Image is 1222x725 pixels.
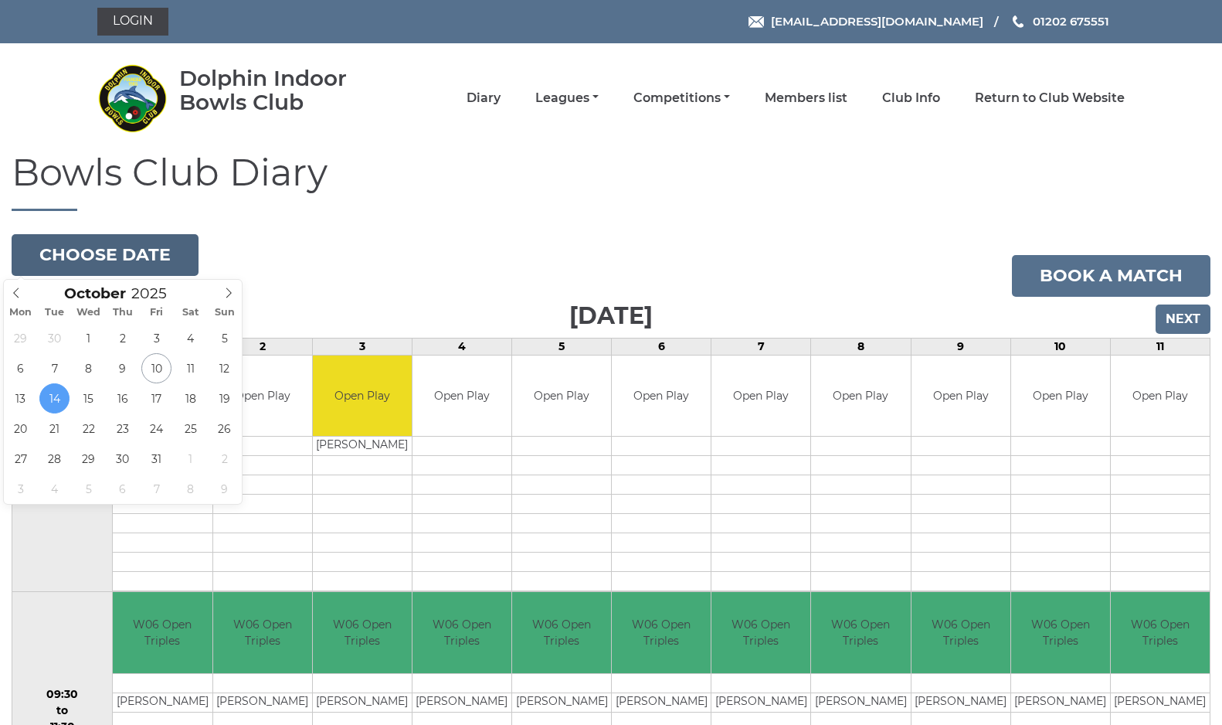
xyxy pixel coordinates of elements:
td: [PERSON_NAME] [911,693,1010,712]
td: [PERSON_NAME] [1111,693,1210,712]
span: October 17, 2025 [141,383,171,414]
td: W06 Open Triples [1011,592,1110,673]
h1: Bowls Club Diary [12,152,1210,211]
td: Open Play [313,356,412,437]
td: [PERSON_NAME] [711,693,810,712]
a: Book a match [1012,255,1210,297]
span: October 1, 2025 [73,323,104,353]
span: Scroll to increment [64,287,126,301]
span: October 19, 2025 [209,383,239,414]
img: Dolphin Indoor Bowls Club [97,63,167,133]
td: W06 Open Triples [711,592,810,673]
a: Return to Club Website [975,90,1125,107]
td: W06 Open Triples [113,592,212,673]
td: 7 [711,338,811,355]
td: 2 [212,338,312,355]
span: October 18, 2025 [175,383,205,414]
span: October 7, 2025 [39,353,70,383]
td: [PERSON_NAME] [313,693,412,712]
td: 11 [1110,338,1210,355]
td: [PERSON_NAME] [1011,693,1110,712]
span: November 6, 2025 [107,474,137,504]
td: 5 [511,338,611,355]
span: November 8, 2025 [175,474,205,504]
img: Email [748,16,764,28]
span: Thu [106,308,140,318]
td: [PERSON_NAME] [113,693,212,712]
td: W06 Open Triples [911,592,1010,673]
span: October 23, 2025 [107,414,137,444]
td: Open Play [512,356,611,437]
span: October 26, 2025 [209,414,239,444]
td: 10 [1010,338,1110,355]
td: Open Play [412,356,511,437]
td: W06 Open Triples [612,592,711,673]
span: October 22, 2025 [73,414,104,444]
span: Fri [140,308,174,318]
span: October 31, 2025 [141,444,171,474]
span: October 2, 2025 [107,323,137,353]
span: October 27, 2025 [5,444,36,474]
span: Wed [72,308,106,318]
a: Leagues [535,90,599,107]
span: October 9, 2025 [107,353,137,383]
span: Sat [174,308,208,318]
span: Sun [208,308,242,318]
input: Next [1156,305,1210,334]
td: W06 Open Triples [313,592,412,673]
span: October 28, 2025 [39,444,70,474]
td: Open Play [1111,356,1210,437]
td: [PERSON_NAME] [412,693,511,712]
input: Scroll to increment [126,284,186,302]
td: [PERSON_NAME] [213,693,312,712]
td: Open Play [1011,356,1110,437]
span: October 10, 2025 [141,353,171,383]
span: October 8, 2025 [73,353,104,383]
td: Open Play [213,356,312,437]
td: [PERSON_NAME] [811,693,910,712]
td: Open Play [711,356,810,437]
td: 8 [811,338,911,355]
td: Open Play [811,356,910,437]
td: 4 [412,338,511,355]
td: W06 Open Triples [512,592,611,673]
div: Dolphin Indoor Bowls Club [179,66,392,114]
span: October 14, 2025 [39,383,70,414]
span: Mon [4,308,38,318]
span: October 21, 2025 [39,414,70,444]
span: November 3, 2025 [5,474,36,504]
span: October 30, 2025 [107,444,137,474]
span: October 3, 2025 [141,323,171,353]
a: Diary [467,90,501,107]
span: October 12, 2025 [209,353,239,383]
span: October 11, 2025 [175,353,205,383]
td: W06 Open Triples [1111,592,1210,673]
td: 6 [612,338,711,355]
span: October 4, 2025 [175,323,205,353]
td: 3 [312,338,412,355]
span: November 1, 2025 [175,444,205,474]
span: November 7, 2025 [141,474,171,504]
span: October 24, 2025 [141,414,171,444]
td: W06 Open Triples [213,592,312,673]
a: Club Info [882,90,940,107]
td: [PERSON_NAME] [313,437,412,456]
span: October 25, 2025 [175,414,205,444]
span: September 29, 2025 [5,323,36,353]
td: [PERSON_NAME] [612,693,711,712]
a: Competitions [633,90,730,107]
td: [PERSON_NAME] [512,693,611,712]
span: October 13, 2025 [5,383,36,414]
td: W06 Open Triples [412,592,511,673]
button: Choose date [12,234,199,276]
span: Tue [38,308,72,318]
a: Members list [765,90,847,107]
span: November 4, 2025 [39,474,70,504]
span: October 5, 2025 [209,323,239,353]
a: Phone us 01202 675551 [1010,12,1109,30]
span: November 5, 2025 [73,474,104,504]
td: W06 Open Triples [811,592,910,673]
span: October 29, 2025 [73,444,104,474]
span: September 30, 2025 [39,323,70,353]
span: November 9, 2025 [209,474,239,504]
